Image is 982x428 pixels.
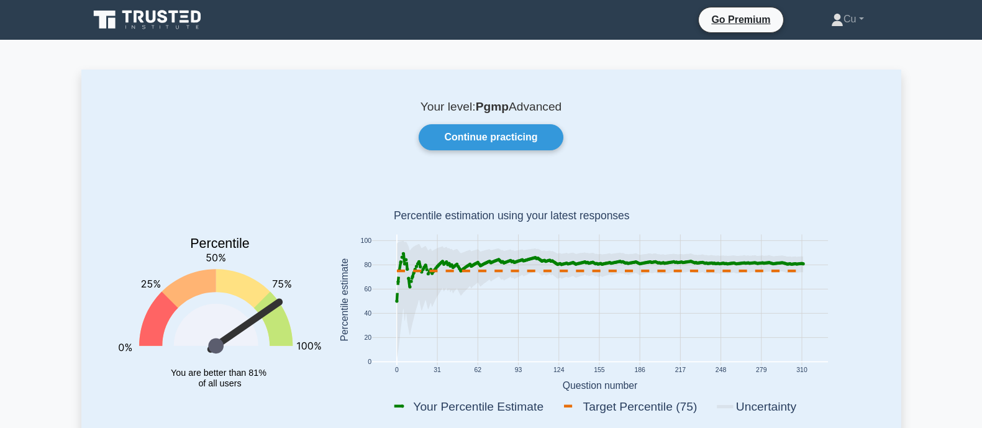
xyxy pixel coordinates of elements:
text: Percentile [190,237,250,252]
text: Question number [562,380,637,391]
text: 100 [360,237,371,244]
text: 248 [715,367,726,374]
text: Percentile estimation using your latest responses [393,210,629,222]
tspan: of all users [198,378,241,388]
text: 124 [553,367,565,374]
text: 155 [594,367,605,374]
text: 0 [368,359,371,366]
tspan: You are better than 81% [171,368,266,378]
text: 0 [394,367,398,374]
a: Cu [801,7,894,32]
p: Your level: Advanced [111,99,871,114]
text: 80 [364,262,371,268]
text: 217 [675,367,686,374]
text: 279 [756,367,767,374]
text: 186 [634,367,645,374]
b: Pgmp [476,100,509,113]
a: Continue practicing [419,124,563,150]
text: 20 [364,335,371,342]
text: 93 [514,367,522,374]
text: 31 [434,367,441,374]
text: 310 [796,367,807,374]
text: Percentile estimate [339,258,349,342]
a: Go Premium [704,12,778,27]
text: 62 [474,367,481,374]
text: 60 [364,286,371,293]
text: 40 [364,310,371,317]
